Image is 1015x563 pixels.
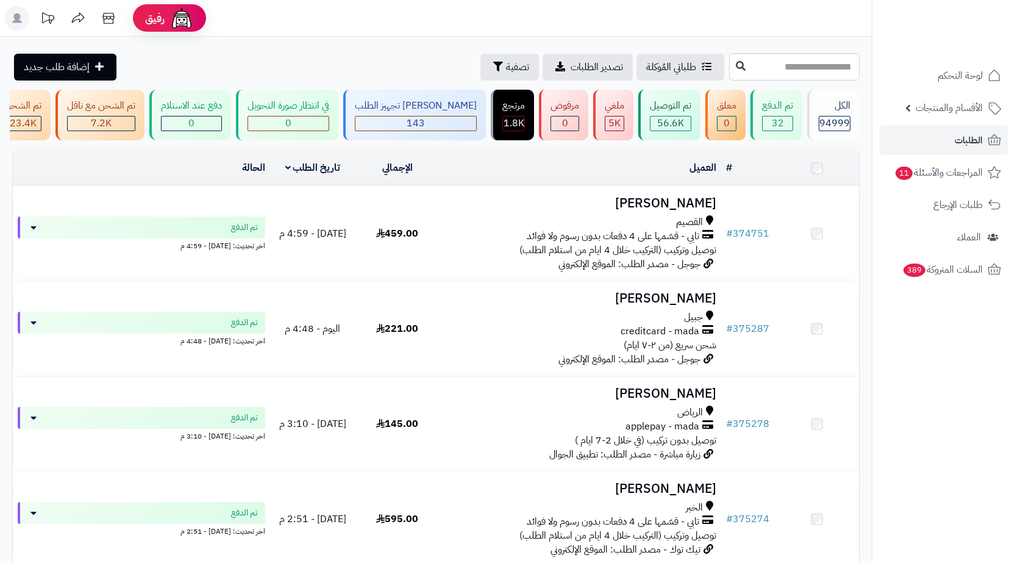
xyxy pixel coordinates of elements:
span: # [726,417,733,431]
a: #375287 [726,321,769,336]
a: طلباتي المُوكلة [636,54,724,81]
h3: [PERSON_NAME] [444,482,716,496]
span: الطلبات [955,132,983,149]
div: اخر تحديث: [DATE] - 4:48 م [18,334,265,346]
span: # [726,321,733,336]
div: 0 [718,117,736,131]
a: [PERSON_NAME] تجهيز الطلب 143 [341,90,488,140]
span: [DATE] - 3:10 م [279,417,346,431]
span: شحن سريع (من ٢-٧ ايام) [624,338,716,353]
span: 7.2K [91,116,112,131]
span: 0 [285,116,291,131]
div: تم الشحن [4,99,41,113]
span: 0 [724,116,730,131]
span: creditcard - mada [621,325,699,339]
a: الطلبات [880,126,1008,155]
h3: [PERSON_NAME] [444,292,716,306]
span: 143 [407,116,425,131]
span: زيارة مباشرة - مصدر الطلب: تطبيق الجوال [549,447,700,462]
span: 1.8K [504,116,524,131]
div: تم الدفع [762,99,793,113]
div: مرتجع [502,99,525,113]
span: رفيق [145,11,165,26]
a: العملاء [880,223,1008,252]
span: 0 [562,116,568,131]
a: #374751 [726,226,769,241]
span: تم الدفع [231,221,258,234]
a: تصدير الطلبات [543,54,633,81]
span: العملاء [957,229,981,246]
a: إضافة طلب جديد [14,54,116,81]
a: مرتجع 1.8K [488,90,536,140]
span: 5K [608,116,621,131]
button: تصفية [480,54,539,81]
a: طلبات الإرجاع [880,190,1008,220]
div: 32 [763,117,792,131]
a: تاريخ الطلب [285,160,341,175]
span: الرياض [677,406,703,420]
h3: [PERSON_NAME] [444,387,716,401]
div: تم التوصيل [650,99,691,113]
a: السلات المتروكة389 [880,255,1008,284]
span: لوحة التحكم [938,67,983,84]
span: 145.00 [376,417,418,431]
div: 0 [551,117,579,131]
div: 0 [162,117,221,131]
div: 4975 [605,117,624,131]
a: #375274 [726,512,769,526]
span: جوجل - مصدر الطلب: الموقع الإلكتروني [558,257,700,271]
div: اخر تحديث: [DATE] - 2:51 م [18,524,265,537]
span: تابي - قسّمها على 4 دفعات بدون رسوم ولا فوائد [527,515,699,529]
div: تم الشحن مع ناقل [67,99,135,113]
span: تابي - قسّمها على 4 دفعات بدون رسوم ولا فوائد [527,229,699,243]
a: # [726,160,732,175]
span: توصيل وتركيب (التركيب خلال 4 ايام من استلام الطلب) [519,243,716,257]
a: لوحة التحكم [880,61,1008,90]
a: العميل [689,160,716,175]
div: دفع عند الاستلام [161,99,222,113]
a: تم التوصيل 56.6K [636,90,703,140]
span: تيك توك - مصدر الطلب: الموقع الإلكتروني [550,542,700,557]
span: طلبات الإرجاع [933,196,983,213]
a: معلق 0 [703,90,748,140]
span: تم الدفع [231,507,258,519]
div: 0 [248,117,329,131]
span: 11 [896,167,913,180]
span: الخبر [686,501,703,515]
a: دفع عند الاستلام 0 [147,90,233,140]
span: applepay - mada [625,420,699,434]
span: اليوم - 4:48 م [285,321,340,336]
div: 1811 [503,117,524,131]
span: 0 [188,116,194,131]
a: تم الشحن مع ناقل 7.2K [53,90,147,140]
span: 32 [772,116,784,131]
a: #375278 [726,417,769,431]
a: ملغي 5K [591,90,636,140]
span: تم الدفع [231,317,258,329]
div: 56622 [650,117,691,131]
a: الحالة [242,160,265,175]
span: تم الدفع [231,412,258,424]
span: الأقسام والمنتجات [916,99,983,117]
img: logo-2.png [932,30,1003,56]
a: تحديثات المنصة [32,6,63,34]
span: إضافة طلب جديد [24,60,90,74]
span: توصيل بدون تركيب (في خلال 2-7 ايام ) [575,433,716,448]
span: # [726,226,733,241]
div: الكل [819,99,850,113]
div: معلق [717,99,736,113]
div: 143 [355,117,476,131]
span: 459.00 [376,226,418,241]
a: الإجمالي [382,160,413,175]
div: في انتظار صورة التحويل [248,99,329,113]
span: 56.6K [657,116,684,131]
span: القصيم [676,215,703,229]
span: [DATE] - 4:59 م [279,226,346,241]
span: 94999 [819,116,850,131]
span: طلباتي المُوكلة [646,60,696,74]
a: في انتظار صورة التحويل 0 [233,90,341,140]
span: [DATE] - 2:51 م [279,512,346,526]
a: المراجعات والأسئلة11 [880,158,1008,187]
img: ai-face.png [169,6,194,30]
h3: [PERSON_NAME] [444,196,716,210]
